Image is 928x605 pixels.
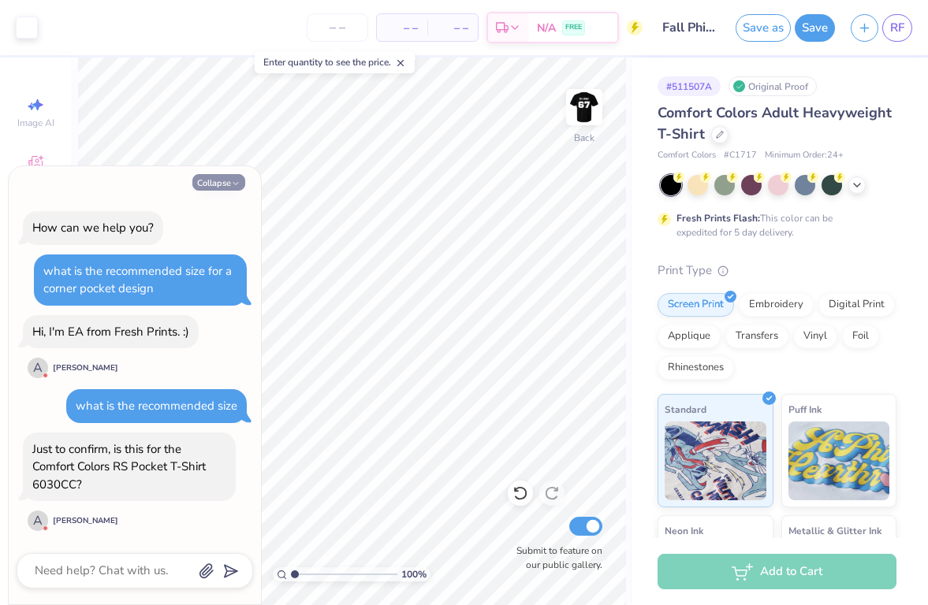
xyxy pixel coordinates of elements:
[650,12,728,43] input: Untitled Design
[676,211,870,239] div: This color can be expedited for 5 day delivery.
[725,325,788,348] div: Transfers
[508,544,602,572] label: Submit to feature on our public gallery.
[386,20,418,36] span: – –
[43,263,232,297] div: what is the recommended size for a corner pocket design
[724,149,757,162] span: # C1717
[842,325,879,348] div: Foil
[788,522,881,539] span: Metallic & Glitter Ink
[658,149,716,162] span: Comfort Colors
[565,22,582,33] span: FREE
[665,401,706,418] span: Standard
[665,421,766,500] img: Standard
[788,421,890,500] img: Puff Ink
[32,324,189,340] div: Hi, I'm EA from Fresh Prints. :)
[658,262,896,280] div: Print Type
[437,20,468,36] span: – –
[76,398,237,414] div: what is the recommended size
[658,356,734,380] div: Rhinestones
[658,325,721,348] div: Applique
[788,401,822,418] span: Puff Ink
[28,510,48,531] div: A
[307,13,368,42] input: – –
[665,522,703,539] span: Neon Ink
[658,103,892,143] span: Comfort Colors Adult Heavyweight T-Shirt
[882,14,912,42] a: RF
[32,220,154,236] div: How can we help you?
[53,515,118,527] div: [PERSON_NAME]
[53,362,118,374] div: [PERSON_NAME]
[818,293,895,317] div: Digital Print
[739,293,814,317] div: Embroidery
[574,131,594,145] div: Back
[765,149,844,162] span: Minimum Order: 24 +
[890,19,904,37] span: RF
[192,174,245,191] button: Collapse
[255,51,415,73] div: Enter quantity to see the price.
[28,358,48,378] div: A
[658,76,721,96] div: # 511507A
[401,567,427,581] span: 100 %
[736,14,791,42] button: Save as
[676,212,760,225] strong: Fresh Prints Flash:
[17,117,54,129] span: Image AI
[793,325,837,348] div: Vinyl
[568,91,600,123] img: Back
[32,441,206,492] div: Just to confirm, is this for the Comfort Colors RS Pocket T-Shirt 6030CC?
[795,14,835,42] button: Save
[658,293,734,317] div: Screen Print
[729,76,817,96] div: Original Proof
[537,20,556,36] span: N/A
